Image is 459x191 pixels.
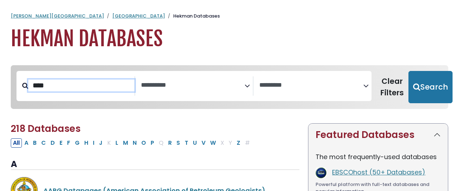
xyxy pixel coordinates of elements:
button: Featured Databases [308,124,448,146]
button: Filter Results L [113,138,120,148]
button: Filter Results O [139,138,148,148]
button: Filter Results Z [235,138,242,148]
div: Alpha-list to filter by first letter of database name [11,138,253,147]
input: Search database by title or keyword [28,80,134,91]
li: Hekman Databases [165,13,220,20]
span: 218 Databases [11,122,81,135]
h1: Hekman Databases [11,27,448,51]
nav: Search filters [11,65,448,109]
a: EBSCOhost (50+ Databases) [332,168,425,177]
button: Filter Results D [48,138,57,148]
button: Filter Results U [191,138,199,148]
button: Filter Results I [91,138,96,148]
button: Filter Results M [121,138,130,148]
button: Filter Results V [199,138,208,148]
button: Filter Results G [73,138,82,148]
button: Filter Results J [97,138,105,148]
button: Filter Results F [65,138,72,148]
nav: breadcrumb [11,13,448,20]
button: Filter Results S [174,138,182,148]
button: Submit for Search Results [408,71,453,103]
a: [GEOGRAPHIC_DATA] [112,13,165,19]
textarea: Search [259,82,363,89]
textarea: Search [141,82,245,89]
button: Filter Results R [166,138,174,148]
button: Filter Results C [39,138,48,148]
button: Filter Results E [57,138,65,148]
button: Filter Results T [183,138,190,148]
button: Filter Results W [208,138,218,148]
button: All [11,138,22,148]
button: Filter Results B [31,138,39,148]
button: Filter Results A [22,138,30,148]
button: Filter Results H [82,138,90,148]
button: Filter Results N [131,138,139,148]
p: The most frequently-used databases [316,152,441,162]
button: Clear Filters [376,71,408,103]
h3: A [11,159,299,170]
button: Filter Results P [148,138,156,148]
a: [PERSON_NAME][GEOGRAPHIC_DATA] [11,13,104,19]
